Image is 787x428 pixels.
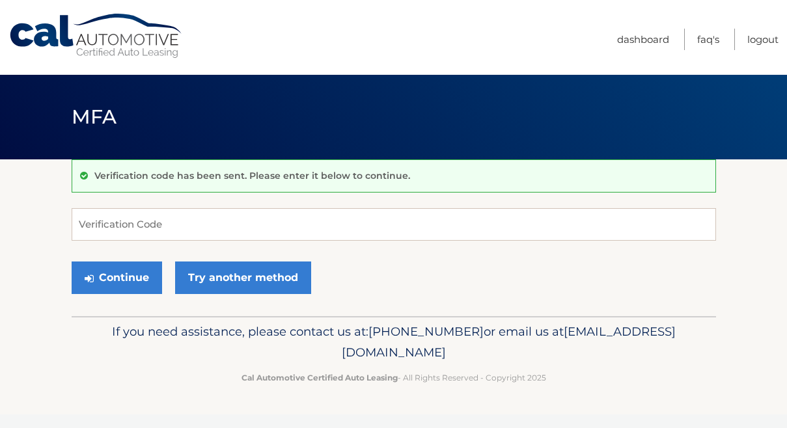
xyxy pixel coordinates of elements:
[80,371,708,384] p: - All Rights Reserved - Copyright 2025
[617,29,669,50] a: Dashboard
[8,13,184,59] a: Cal Automotive
[72,105,117,129] span: MFA
[697,29,719,50] a: FAQ's
[175,261,311,294] a: Try another method
[80,321,708,363] p: If you need assistance, please contact us at: or email us at
[94,170,410,181] p: Verification code has been sent. Please enter it below to continue.
[72,261,162,294] button: Continue
[747,29,779,50] a: Logout
[242,373,398,382] strong: Cal Automotive Certified Auto Leasing
[368,324,484,339] span: [PHONE_NUMBER]
[72,208,716,241] input: Verification Code
[342,324,676,360] span: [EMAIL_ADDRESS][DOMAIN_NAME]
